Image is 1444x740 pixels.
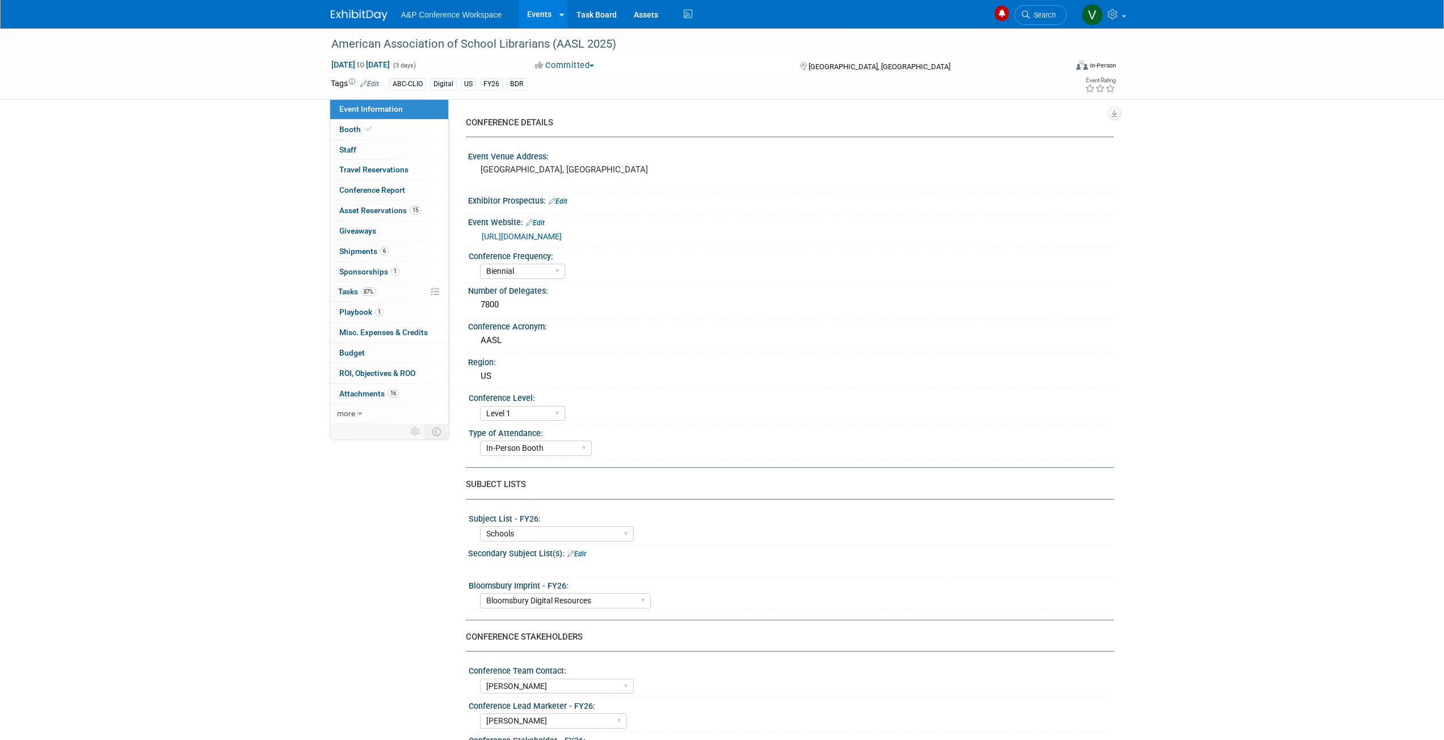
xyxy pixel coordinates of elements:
[330,262,448,282] a: Sponsorships1
[1081,4,1103,26] img: Veronica Dove
[1085,78,1115,83] div: Event Rating
[330,363,448,383] a: ROI, Objectives & ROO
[330,384,448,404] a: Attachments16
[330,323,448,342] a: Misc. Expenses & Credits
[330,120,448,139] a: Booth
[469,425,1109,439] div: Type of Attendance:
[469,510,1109,525] div: Subject List - FY26:
[469,697,1109,712] div: Conference Lead Marketer - FY26:
[339,165,409,174] span: Travel Reservations
[331,60,390,70] span: [DATE] [DATE]
[391,267,399,276] span: 1
[339,226,376,235] span: Giveaways
[430,78,457,90] div: Digital
[360,80,379,88] a: Edit
[339,145,356,154] span: Staff
[468,545,1114,560] div: Secondary Subject List(s):
[389,78,426,90] div: ABC-CLIO
[330,140,448,160] a: Staff
[337,409,355,418] span: more
[468,192,1114,207] div: Exhibitor Prospectus:
[466,631,1105,643] div: CONFERENCE STAKEHOLDERS
[526,219,545,227] a: Edit
[469,248,1109,262] div: Conference Frequency:
[468,214,1114,229] div: Event Website:
[1076,61,1088,70] img: Format-Inperson.png
[425,424,448,439] td: Toggle Event Tabs
[330,221,448,241] a: Giveaways
[401,10,502,19] span: A&P Conference Workspace
[392,62,416,69] span: (3 days)
[339,307,384,316] span: Playbook
[1089,61,1116,70] div: In-Person
[366,126,372,132] i: Booth reservation complete
[331,10,388,21] img: ExhibitDay
[339,389,399,398] span: Attachments
[567,550,586,558] a: Edit
[330,302,448,322] a: Playbook1
[477,332,1105,349] div: AASL
[330,160,448,180] a: Travel Reservations
[330,99,448,119] a: Event Information
[507,78,527,90] div: BDR
[388,389,399,398] span: 16
[461,78,476,90] div: US
[338,287,376,296] span: Tasks
[468,148,1114,162] div: Event Venue Address:
[339,185,405,194] span: Conference Report
[406,424,426,439] td: Personalize Event Tab Strip
[330,180,448,200] a: Conference Report
[330,282,448,302] a: Tasks87%
[482,232,562,241] a: [URL][DOMAIN_NAME]
[339,328,428,337] span: Misc. Expenses & Credits
[339,369,415,378] span: ROI, Objectives & ROO
[355,60,366,69] span: to
[339,104,403,113] span: Event Information
[339,267,399,276] span: Sponsorships
[330,343,448,363] a: Budget
[375,308,384,316] span: 1
[466,117,1105,129] div: CONFERENCE DETAILS
[339,247,389,256] span: Shipments
[361,287,376,296] span: 87%
[339,348,365,357] span: Budget
[1014,5,1067,25] a: Search
[330,201,448,221] a: Asset Reservations15
[331,78,379,91] td: Tags
[380,247,389,255] span: 6
[481,164,725,175] pre: [GEOGRAPHIC_DATA], [GEOGRAPHIC_DATA]
[468,318,1114,332] div: Conference Acronym:
[469,390,1109,404] div: Conference Level:
[469,662,1109,676] div: Conference Team Contact:
[330,404,448,424] a: more
[339,206,421,215] span: Asset Reservations
[327,34,1050,54] div: American Association of School Librarians (AASL 2025)
[410,206,421,214] span: 15
[468,354,1114,368] div: Region:
[477,367,1105,385] div: US
[1030,11,1056,19] span: Search
[468,282,1114,297] div: Number of Delegates:
[480,78,503,90] div: FY26
[330,242,448,261] a: Shipments6
[549,197,567,205] a: Edit
[466,479,1105,490] div: SUBJECT LISTS
[477,296,1105,314] div: 7800
[469,577,1109,591] div: Bloomsbury Imprint - FY26:
[531,60,599,71] button: Committed
[339,125,374,134] span: Booth
[1000,59,1117,76] div: Event Format
[809,62,950,71] span: [GEOGRAPHIC_DATA], [GEOGRAPHIC_DATA]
